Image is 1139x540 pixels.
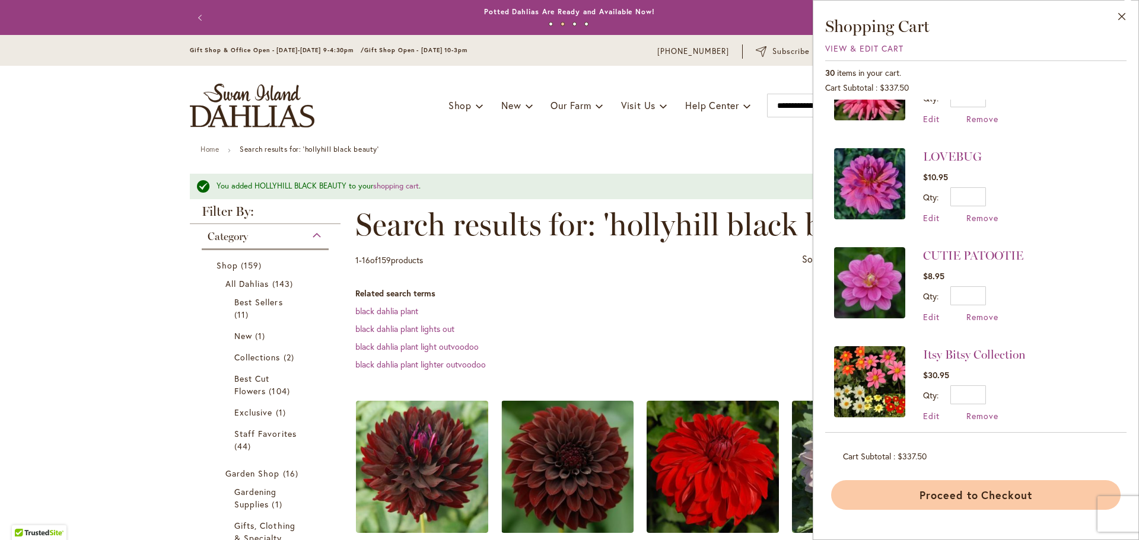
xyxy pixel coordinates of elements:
span: Staff Favorites [234,428,297,439]
span: Subscribe [772,46,810,57]
a: Edit [923,113,940,124]
label: Sort by: [802,248,834,270]
strong: Filter By: [190,205,341,224]
img: AMERICAN BEAUTY [647,401,779,533]
span: 143 [272,277,296,290]
a: Best Sellers [234,296,299,321]
span: Best Sellers [234,296,283,308]
div: You added HOLLYHILL BLACK BEAUTY to your . [217,181,914,192]
a: Garden Shop [225,467,308,480]
a: Collections [234,351,299,363]
span: Our Farm [551,99,591,111]
p: - of products [355,251,423,270]
span: $8.95 [923,270,944,282]
span: Collections [234,352,281,363]
a: Potted Dahlias Are Ready and Available Now! [484,7,655,16]
span: Garden Shop [225,468,280,479]
img: CUTIE PATOOTIE [834,247,905,318]
a: Home [201,145,219,154]
span: Gardening Supplies [234,486,276,510]
span: Remove [966,311,998,322]
span: Gift Shop & Office Open - [DATE]-[DATE] 9-4:30pm / [190,46,364,54]
button: 3 of 4 [572,22,577,26]
span: 159 [378,254,391,266]
a: Exclusive [234,406,299,418]
a: black dahlia plant lights out [355,323,454,334]
a: All Dahlias [225,277,308,290]
span: Gift Shop Open - [DATE] 10-3pm [364,46,467,54]
span: 159 [241,259,265,271]
span: Shopping Cart [825,16,930,36]
a: CUTIE PATOOTIE [923,248,1023,263]
span: 30 [825,67,835,78]
a: AMERICAN BEAUTY [647,524,779,535]
button: 1 of 4 [549,22,553,26]
button: 2 of 4 [561,22,565,26]
label: Qty [923,389,938,401]
a: New [234,330,299,342]
a: shopping cart [373,181,419,191]
a: Edit [923,311,940,322]
span: Cart Subtotal [843,450,891,462]
label: Qty [923,290,938,302]
img: Blushing Beauty [792,401,924,533]
img: BLACK SATIN [501,401,634,533]
span: New [234,330,252,341]
a: store logo [190,84,314,127]
span: $337.50 [898,450,927,462]
span: View & Edit Cart [825,43,903,54]
button: Proceed to Checkout [831,480,1121,510]
img: HOLLYHILL BLACK BEAUTY [356,401,488,533]
span: 11 [234,308,252,321]
a: BLACK SATIN [501,524,634,535]
a: Best Cut Flowers [234,372,299,397]
a: Blushing Beauty [792,524,924,535]
a: CUTIE PATOOTIE [834,247,905,322]
a: [PHONE_NUMBER] [657,46,729,57]
a: black dahlia plant light outvoodoo [355,341,479,352]
span: Shop [217,260,238,271]
span: 1 [276,406,289,418]
a: Itsy Bitsy Collection [923,347,1026,362]
span: Visit Us [621,99,656,111]
span: All Dahlias [225,278,269,289]
span: Help Center [685,99,739,111]
img: Itsy Bitsy Collection [834,346,905,417]
span: Category [208,230,248,243]
a: Subscribe [756,46,810,57]
a: Remove [966,113,998,124]
a: black dahlia plant [355,305,418,317]
a: Remove [966,212,998,223]
span: $10.95 [923,171,948,183]
span: 104 [269,385,292,397]
span: 16 [283,467,301,480]
dt: Related search terms [355,287,949,299]
span: Shop [448,99,472,111]
span: 2 [284,351,297,363]
iframe: Launch Accessibility Center [9,498,42,531]
a: LOVEBUG [834,148,905,223]
a: LOVEBUG [923,149,982,164]
a: Itsy Bitsy Collection [834,346,905,421]
span: New [501,99,521,111]
span: Cart Subtotal [825,82,873,93]
span: Best Cut Flowers [234,373,269,397]
span: 16 [362,254,370,266]
button: 4 of 4 [584,22,588,26]
span: 44 [234,440,254,452]
a: Edit [923,212,940,223]
button: Previous [190,6,214,30]
a: Remove [966,410,998,421]
span: 1 [272,498,285,510]
a: Shop [217,259,317,271]
a: HOLLYHILL BLACK BEAUTY [356,524,488,535]
a: Gardening Supplies [234,485,299,510]
span: Search results for: 'hollyhill black beauty' [355,207,899,242]
strong: Search results for: 'hollyhill black beauty' [240,145,378,154]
